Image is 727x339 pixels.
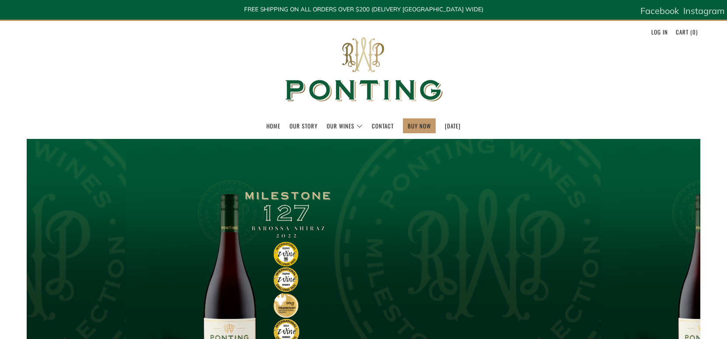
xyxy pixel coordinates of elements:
a: Home [266,119,280,133]
span: Facebook [640,5,679,16]
a: BUY NOW [408,119,431,133]
a: Contact [372,119,394,133]
a: Our Story [290,119,318,133]
a: [DATE] [445,119,461,133]
a: Cart (0) [676,25,698,39]
span: 0 [692,28,696,36]
span: Instagram [683,5,725,16]
a: Our Wines [327,119,363,133]
a: Instagram [683,2,725,20]
a: Facebook [640,2,679,20]
img: Ponting Wines [276,21,451,118]
a: Log in [651,25,668,39]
